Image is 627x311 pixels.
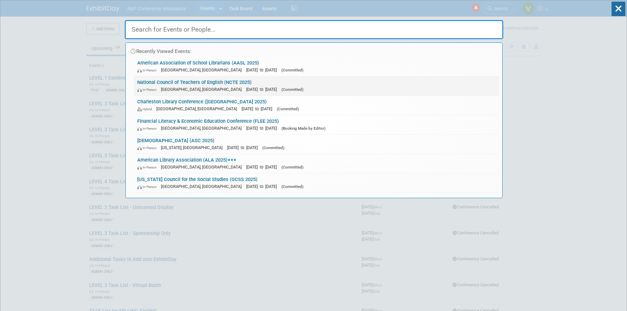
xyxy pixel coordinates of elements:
a: National Council of Teachers of English (NCTE 2025) In-Person [GEOGRAPHIC_DATA], [GEOGRAPHIC_DATA... [134,76,499,95]
span: In-Person [137,165,160,169]
span: (Committed) [281,165,303,169]
a: American Library Association (ALA 2025) In-Person [GEOGRAPHIC_DATA], [GEOGRAPHIC_DATA] [DATE] to ... [134,154,499,173]
span: [DATE] to [DATE] [246,67,280,72]
span: [US_STATE], [GEOGRAPHIC_DATA] [161,145,226,150]
a: American Association of School Librarians (AASL 2025) In-Person [GEOGRAPHIC_DATA], [GEOGRAPHIC_DA... [134,57,499,76]
span: [DATE] to [DATE] [246,165,280,169]
span: In-Person [137,126,160,131]
span: [GEOGRAPHIC_DATA], [GEOGRAPHIC_DATA] [156,106,240,111]
a: [DEMOGRAPHIC_DATA] (ASC 2025) In-Person [US_STATE], [GEOGRAPHIC_DATA] [DATE] to [DATE] (Committed) [134,135,499,154]
span: [DATE] to [DATE] [246,126,280,131]
input: Search for Events or People... [125,20,503,39]
span: In-Person [137,185,160,189]
div: Recently Viewed Events: [129,43,499,57]
span: [GEOGRAPHIC_DATA], [GEOGRAPHIC_DATA] [161,87,245,92]
span: [DATE] to [DATE] [246,87,280,92]
span: [DATE] to [DATE] [242,106,275,111]
span: (Committed) [277,107,299,111]
span: In-Person [137,88,160,92]
span: (Committed) [281,87,303,92]
a: Charleston Library Conference ([GEOGRAPHIC_DATA] 2025) Hybrid [GEOGRAPHIC_DATA], [GEOGRAPHIC_DATA... [134,96,499,115]
span: [GEOGRAPHIC_DATA], [GEOGRAPHIC_DATA] [161,126,245,131]
span: Hybrid [137,107,155,111]
span: [DATE] to [DATE] [246,184,280,189]
span: In-Person [137,68,160,72]
a: Financial Literacy & Economic Education Conference (FLEE 2025) In-Person [GEOGRAPHIC_DATA], [GEOG... [134,115,499,134]
span: (Committed) [281,184,303,189]
span: [GEOGRAPHIC_DATA], [GEOGRAPHIC_DATA] [161,67,245,72]
span: [GEOGRAPHIC_DATA], [GEOGRAPHIC_DATA] [161,165,245,169]
span: In-Person [137,146,160,150]
span: [GEOGRAPHIC_DATA], [GEOGRAPHIC_DATA] [161,184,245,189]
span: (Committed) [281,68,303,72]
span: (Booking Made by Editor) [281,126,326,131]
a: [US_STATE] Council for the Social Studies (GCSS 2025) In-Person [GEOGRAPHIC_DATA], [GEOGRAPHIC_DA... [134,173,499,193]
span: [DATE] to [DATE] [227,145,261,150]
span: (Committed) [262,145,284,150]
